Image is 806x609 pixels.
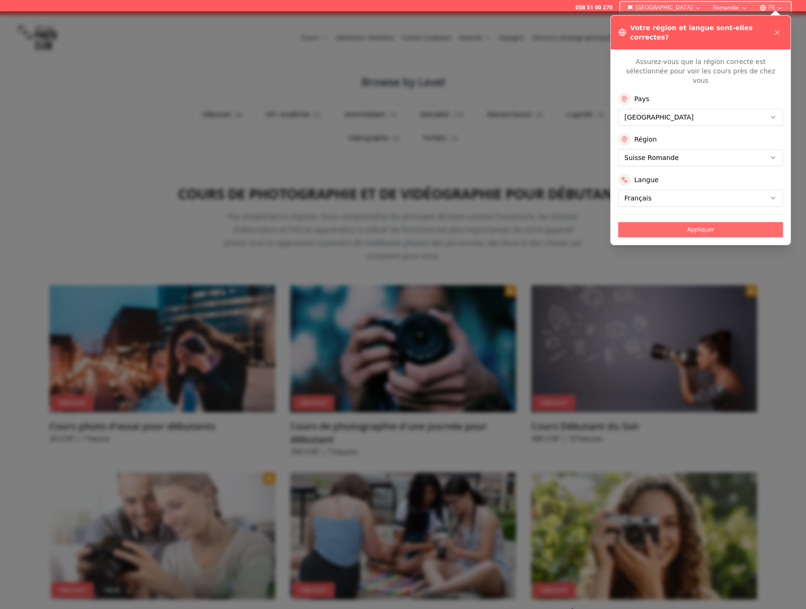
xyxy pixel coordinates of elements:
[709,2,752,13] button: Romandie
[575,4,613,11] a: 058 51 00 270
[618,222,783,237] button: Appliquer
[634,175,659,184] label: Langue
[634,135,657,144] label: Région
[618,57,783,85] p: Assurez-vous que la région correcte est sélectionnée pour voir les cours près de chez vous
[624,2,705,13] button: [GEOGRAPHIC_DATA]
[756,2,787,13] button: FR
[634,94,649,104] label: Pays
[630,23,772,42] h3: Votre région et langue sont-elles correctes?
